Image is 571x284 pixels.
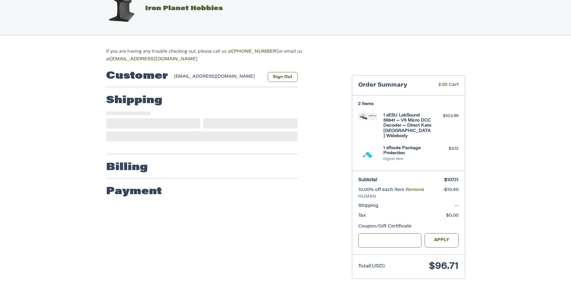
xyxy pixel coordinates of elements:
button: Sign Out [268,72,298,82]
h2: Payment [106,185,162,198]
span: -$10.40 [442,188,459,192]
a: Iron Planet Hobbies [99,5,223,12]
div: $3.12 [433,146,459,152]
span: $96.71 [429,262,459,271]
h2: Customer [106,70,168,83]
h3: 2 Items [358,102,459,107]
button: Apply [425,233,459,248]
h4: 1 x ESU LokSound 58941 ~ V5 Micro DCC Decoder ~ Direct Kato [GEOGRAPHIC_DATA] Widebody [383,113,432,139]
a: [EMAIL_ADDRESS][DOMAIN_NAME] [110,57,198,62]
a: Remove [406,188,424,192]
a: Edit Cart [429,82,459,89]
span: Iron Planet Hobbies [145,5,223,12]
h2: Shipping [106,94,162,107]
span: Shipping [358,204,378,208]
span: 10.00% off each item [358,188,406,192]
p: If you are having any trouble checking out, please call us at or email us at [106,48,322,63]
h2: Billing [106,161,148,174]
span: -- [455,204,459,208]
span: Subtotal [358,178,377,182]
h3: Order Summary [358,82,429,89]
span: $0.00 [446,214,459,218]
input: Gift Certificate or Coupon Code [358,233,421,248]
a: [PHONE_NUMBER] [232,50,279,54]
div: [EMAIL_ADDRESS][DOMAIN_NAME] [174,74,261,82]
h4: 1 x Route Package Protection [383,146,432,156]
span: $107.11 [444,178,459,182]
li: Digital Item [383,157,432,162]
div: Coupon/Gift Certificate [358,223,459,230]
div: $103.99 [433,113,459,119]
span: Total (USD) [358,264,385,269]
span: Tax [358,214,366,218]
span: HUMAN [358,194,459,200]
